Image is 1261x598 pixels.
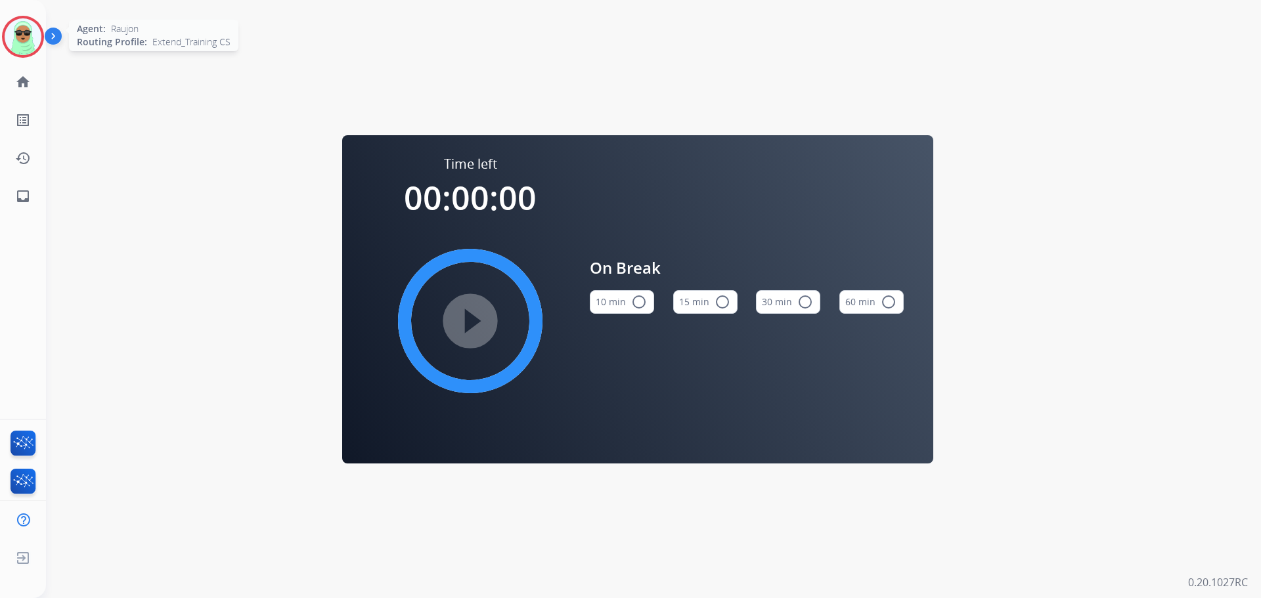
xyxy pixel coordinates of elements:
img: avatar [5,18,41,55]
button: 60 min [839,290,904,314]
span: Agent: [77,22,106,35]
span: Routing Profile: [77,35,147,49]
span: On Break [590,256,904,280]
span: Time left [444,155,497,173]
mat-icon: list_alt [15,112,31,128]
mat-icon: radio_button_unchecked [881,294,896,310]
button: 10 min [590,290,654,314]
button: 15 min [673,290,738,314]
mat-icon: radio_button_unchecked [797,294,813,310]
mat-icon: radio_button_unchecked [631,294,647,310]
span: 00:00:00 [404,175,537,220]
mat-icon: home [15,74,31,90]
mat-icon: history [15,150,31,166]
span: Extend_Training CS [152,35,231,49]
p: 0.20.1027RC [1188,574,1248,590]
button: 30 min [756,290,820,314]
span: Raujon [111,22,139,35]
mat-icon: inbox [15,188,31,204]
mat-icon: radio_button_unchecked [715,294,730,310]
